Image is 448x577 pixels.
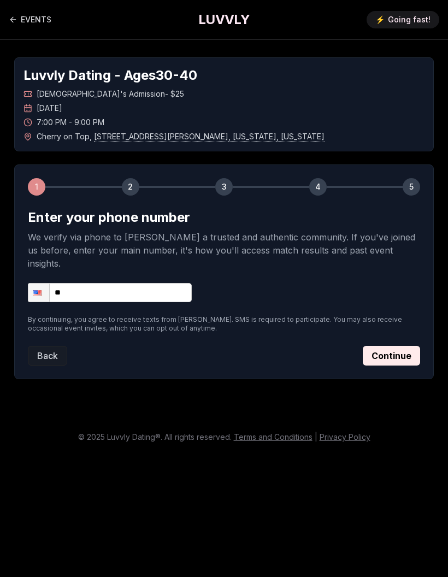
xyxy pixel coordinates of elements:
p: By continuing, you agree to receive texts from [PERSON_NAME]. SMS is required to participate. You... [28,315,420,333]
h2: Enter your phone number [28,209,420,226]
h1: Luvvly Dating - Ages 30 - 40 [23,67,425,84]
a: Terms and Conditions [234,432,313,441]
span: [DATE] [37,103,62,114]
button: Back [28,346,67,366]
span: ⚡️ [375,14,385,25]
div: 2 [122,178,139,196]
span: | [315,432,317,441]
a: LUVVLY [198,11,250,28]
div: 5 [403,178,420,196]
div: 4 [309,178,327,196]
div: 1 [28,178,45,196]
span: [DEMOGRAPHIC_DATA]'s Admission - $25 [37,89,184,99]
button: Continue [363,346,420,366]
div: United States: + 1 [28,284,49,302]
p: We verify via phone to [PERSON_NAME] a trusted and authentic community. If you've joined us befor... [28,231,420,270]
span: 7:00 PM - 9:00 PM [37,117,104,128]
span: Cherry on Top , [37,131,325,142]
a: Privacy Policy [320,432,370,441]
a: Back to events [9,9,51,31]
div: 3 [215,178,233,196]
span: Going fast! [388,14,431,25]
